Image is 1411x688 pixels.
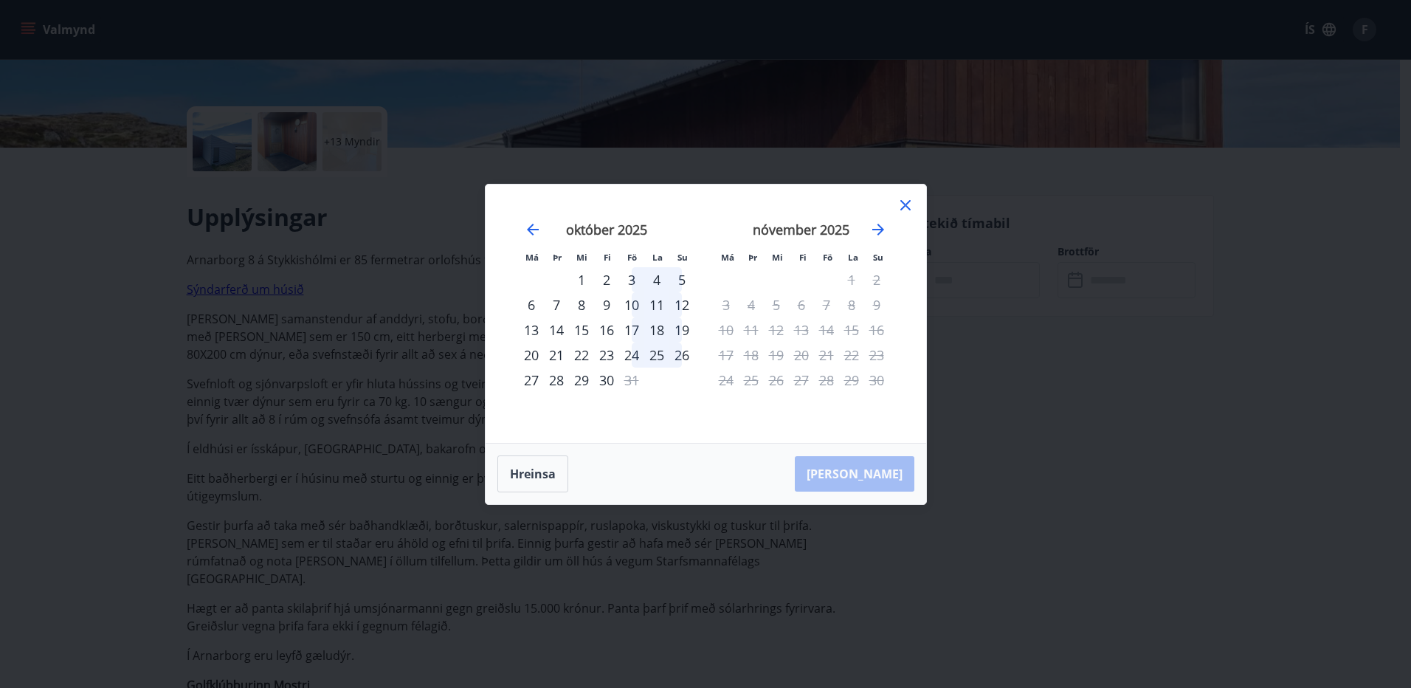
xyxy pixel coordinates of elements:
td: föstudagur, 10. október 2025 [619,292,644,317]
td: laugardagur, 11. október 2025 [644,292,669,317]
td: mánudagur, 27. október 2025 [519,368,544,393]
td: Not available. föstudagur, 14. nóvember 2025 [814,317,839,343]
td: þriðjudagur, 14. október 2025 [544,317,569,343]
div: 13 [519,317,544,343]
div: Aðeins útritun í boði [619,368,644,393]
td: Not available. mánudagur, 3. nóvember 2025 [714,292,739,317]
td: miðvikudagur, 1. október 2025 [569,267,594,292]
td: miðvikudagur, 8. október 2025 [569,292,594,317]
div: 28 [544,368,569,393]
div: 16 [594,317,619,343]
button: Hreinsa [497,455,568,492]
small: Su [873,252,883,263]
div: Calendar [503,202,908,425]
small: Þr [748,252,757,263]
div: 20 [519,343,544,368]
small: Mi [772,252,783,263]
small: Má [525,252,539,263]
td: mánudagur, 13. október 2025 [519,317,544,343]
div: 12 [669,292,694,317]
td: Not available. laugardagur, 1. nóvember 2025 [839,267,864,292]
small: Fö [627,252,637,263]
td: föstudagur, 17. október 2025 [619,317,644,343]
td: þriðjudagur, 28. október 2025 [544,368,569,393]
td: Not available. miðvikudagur, 26. nóvember 2025 [764,368,789,393]
div: 25 [644,343,669,368]
td: Not available. þriðjudagur, 25. nóvember 2025 [739,368,764,393]
td: Not available. fimmtudagur, 27. nóvember 2025 [789,368,814,393]
td: Not available. sunnudagur, 30. nóvember 2025 [864,368,889,393]
td: laugardagur, 25. október 2025 [644,343,669,368]
div: 30 [594,368,619,393]
div: 26 [669,343,694,368]
small: La [652,252,663,263]
td: Not available. föstudagur, 31. október 2025 [619,368,644,393]
td: Not available. sunnudagur, 9. nóvember 2025 [864,292,889,317]
div: 4 [644,267,669,292]
small: Fö [823,252,832,263]
td: Not available. mánudagur, 24. nóvember 2025 [714,368,739,393]
div: Move backward to switch to the previous month. [524,221,542,238]
td: sunnudagur, 12. október 2025 [669,292,694,317]
div: 5 [669,267,694,292]
strong: október 2025 [566,221,647,238]
div: 3 [619,267,644,292]
td: Not available. þriðjudagur, 4. nóvember 2025 [739,292,764,317]
td: Not available. sunnudagur, 2. nóvember 2025 [864,267,889,292]
td: sunnudagur, 5. október 2025 [669,267,694,292]
td: laugardagur, 4. október 2025 [644,267,669,292]
div: 22 [569,343,594,368]
td: sunnudagur, 19. október 2025 [669,317,694,343]
td: Not available. miðvikudagur, 19. nóvember 2025 [764,343,789,368]
td: Not available. mánudagur, 10. nóvember 2025 [714,317,739,343]
td: þriðjudagur, 7. október 2025 [544,292,569,317]
div: 8 [569,292,594,317]
div: 29 [569,368,594,393]
td: föstudagur, 3. október 2025 [619,267,644,292]
td: miðvikudagur, 29. október 2025 [569,368,594,393]
td: mánudagur, 20. október 2025 [519,343,544,368]
div: 11 [644,292,669,317]
td: sunnudagur, 26. október 2025 [669,343,694,368]
div: Move forward to switch to the next month. [869,221,887,238]
div: 19 [669,317,694,343]
td: Not available. laugardagur, 8. nóvember 2025 [839,292,864,317]
div: 2 [594,267,619,292]
td: Not available. þriðjudagur, 11. nóvember 2025 [739,317,764,343]
div: 14 [544,317,569,343]
div: 9 [594,292,619,317]
div: 23 [594,343,619,368]
td: Not available. laugardagur, 29. nóvember 2025 [839,368,864,393]
div: 10 [619,292,644,317]
td: föstudagur, 24. október 2025 [619,343,644,368]
td: fimmtudagur, 2. október 2025 [594,267,619,292]
td: laugardagur, 18. október 2025 [644,317,669,343]
small: Mi [576,252,587,263]
div: 27 [519,368,544,393]
small: Su [677,252,688,263]
div: 15 [569,317,594,343]
td: Not available. föstudagur, 28. nóvember 2025 [814,368,839,393]
td: Not available. miðvikudagur, 12. nóvember 2025 [764,317,789,343]
td: Not available. laugardagur, 22. nóvember 2025 [839,343,864,368]
td: fimmtudagur, 16. október 2025 [594,317,619,343]
td: mánudagur, 6. október 2025 [519,292,544,317]
td: þriðjudagur, 21. október 2025 [544,343,569,368]
div: 21 [544,343,569,368]
small: La [848,252,858,263]
div: 18 [644,317,669,343]
strong: nóvember 2025 [753,221,849,238]
div: 6 [519,292,544,317]
td: Not available. fimmtudagur, 13. nóvember 2025 [789,317,814,343]
td: Not available. fimmtudagur, 6. nóvember 2025 [789,292,814,317]
td: Not available. miðvikudagur, 5. nóvember 2025 [764,292,789,317]
div: 17 [619,317,644,343]
td: miðvikudagur, 15. október 2025 [569,317,594,343]
div: 24 [619,343,644,368]
td: Not available. þriðjudagur, 18. nóvember 2025 [739,343,764,368]
small: Fi [604,252,611,263]
td: miðvikudagur, 22. október 2025 [569,343,594,368]
small: Má [721,252,734,263]
td: Not available. sunnudagur, 16. nóvember 2025 [864,317,889,343]
td: fimmtudagur, 23. október 2025 [594,343,619,368]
